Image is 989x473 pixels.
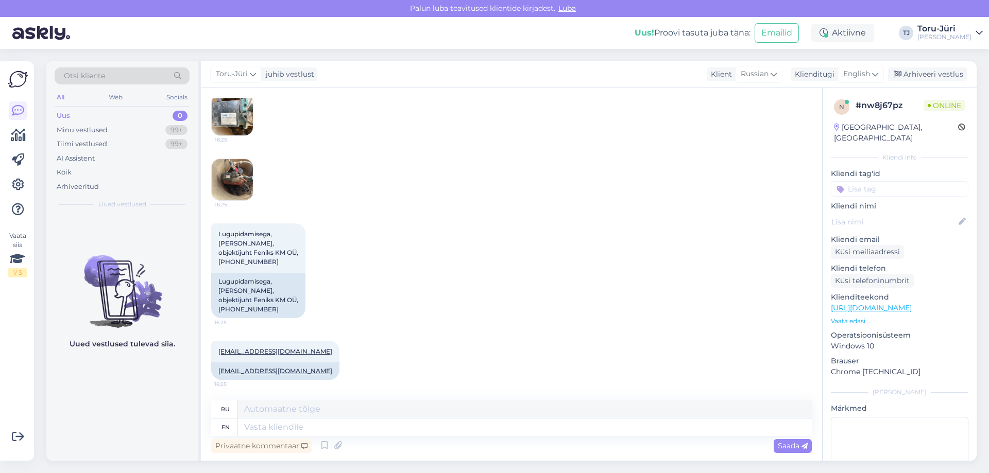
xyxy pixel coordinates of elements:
[211,273,305,318] div: Lugupidamisega, [PERSON_NAME], objektijuht Feniks KM OÜ, [PHONE_NUMBER]
[218,367,332,375] a: [EMAIL_ADDRESS][DOMAIN_NAME]
[211,439,312,453] div: Privaatne kommentaar
[57,167,72,178] div: Kõik
[831,388,968,397] div: [PERSON_NAME]
[831,263,968,274] p: Kliendi telefon
[215,136,253,144] span: 16:25
[831,168,968,179] p: Kliendi tag'id
[831,330,968,341] p: Operatsioonisüsteem
[8,231,27,277] div: Vaata siia
[64,71,105,81] span: Otsi kliente
[917,33,971,41] div: [PERSON_NAME]
[917,25,971,33] div: Toru-Jüri
[831,403,968,414] p: Märkmed
[165,125,187,135] div: 99+
[831,356,968,366] p: Brauser
[831,303,912,312] a: [URL][DOMAIN_NAME]
[831,234,968,245] p: Kliendi email
[899,26,913,40] div: TJ
[98,200,146,209] span: Uued vestlused
[791,69,834,80] div: Klienditugi
[173,111,187,121] div: 0
[57,139,107,149] div: Tiimi vestlused
[164,91,190,104] div: Socials
[924,100,965,111] span: Online
[107,91,125,104] div: Web
[741,68,769,80] span: Russian
[831,245,904,259] div: Küsi meiliaadressi
[8,69,28,89] img: Askly Logo
[221,418,230,436] div: en
[262,69,314,80] div: juhib vestlust
[57,111,70,121] div: Uus
[555,4,579,13] span: Luba
[831,366,968,377] p: Chrome [TECHNICAL_ID]
[218,230,298,266] span: Lugupidamisega, [PERSON_NAME], objektijuht Feniks KM OÜ, [PHONE_NUMBER]
[843,68,870,80] span: English
[57,182,99,192] div: Arhiveeritud
[214,319,253,326] span: 16:25
[831,341,968,352] p: Windows 10
[165,139,187,149] div: 99+
[214,380,253,388] span: 16:25
[46,237,198,329] img: No chats
[839,103,844,111] span: n
[831,153,968,162] div: Kliendi info
[215,201,253,208] span: 16:25
[831,201,968,212] p: Kliendi nimi
[212,94,253,135] img: Attachment
[811,24,874,42] div: Aktiivne
[778,441,808,450] span: Saada
[755,23,799,43] button: Emailid
[221,400,230,418] div: ru
[707,69,732,80] div: Klient
[218,347,332,355] a: [EMAIL_ADDRESS][DOMAIN_NAME]
[57,125,108,135] div: Minu vestlused
[831,292,968,303] p: Klienditeekond
[70,339,175,349] p: Uued vestlused tulevad siia.
[212,159,253,200] img: Attachment
[856,99,924,112] div: # nw8j67pz
[888,67,967,81] div: Arhiveeri vestlus
[831,317,968,326] p: Vaata edasi ...
[635,28,654,38] b: Uus!
[831,216,957,227] input: Lisa nimi
[917,25,983,41] a: Toru-Jüri[PERSON_NAME]
[831,274,914,288] div: Küsi telefoninumbrit
[635,27,751,39] div: Proovi tasuta juba täna:
[8,268,27,277] div: 1 / 3
[834,122,958,144] div: [GEOGRAPHIC_DATA], [GEOGRAPHIC_DATA]
[831,181,968,197] input: Lisa tag
[57,153,95,164] div: AI Assistent
[55,91,66,104] div: All
[216,68,248,80] span: Toru-Jüri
